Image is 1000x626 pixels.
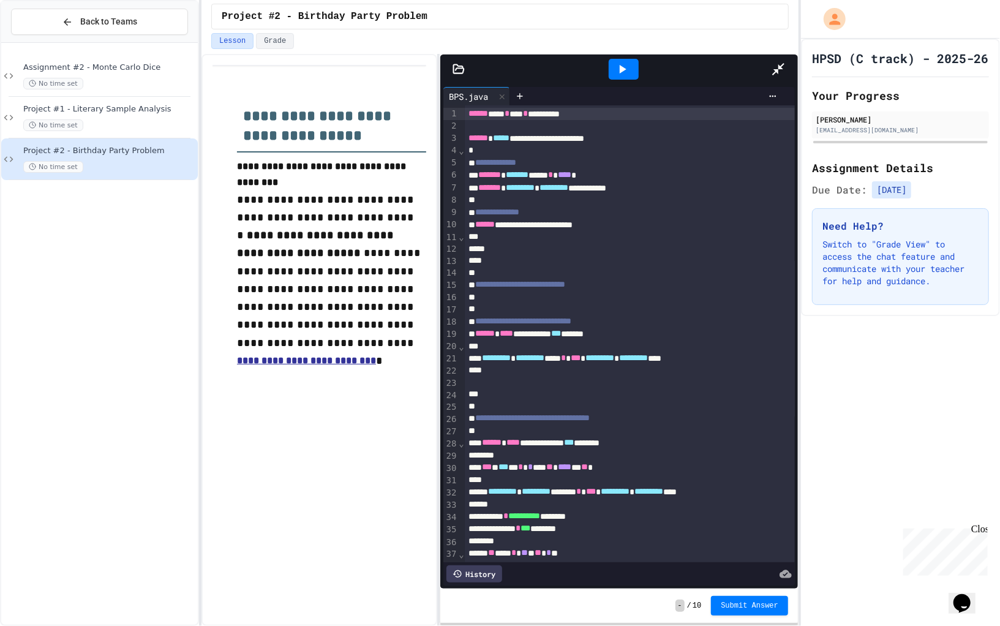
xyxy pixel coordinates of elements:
[256,33,294,49] button: Grade
[443,353,459,365] div: 21
[443,316,459,328] div: 18
[443,255,459,268] div: 13
[458,146,464,156] span: Fold line
[443,499,459,511] div: 33
[23,119,83,131] span: No time set
[675,600,685,612] span: -
[443,219,459,231] div: 10
[11,9,188,35] button: Back to Teams
[443,243,459,255] div: 12
[443,401,459,413] div: 25
[443,462,459,475] div: 30
[443,390,459,402] div: 24
[443,475,459,487] div: 31
[222,9,427,24] span: Project #2 - Birthday Party Problem
[443,537,459,549] div: 36
[443,206,459,219] div: 9
[23,161,83,173] span: No time set
[458,232,464,242] span: Fold line
[443,426,459,438] div: 27
[711,596,788,616] button: Submit Answer
[816,126,985,135] div: [EMAIL_ADDRESS][DOMAIN_NAME]
[443,279,459,292] div: 15
[443,511,459,524] div: 34
[443,132,459,145] div: 3
[693,601,701,611] span: 10
[898,524,988,576] iframe: chat widget
[812,87,989,104] h2: Your Progress
[721,601,778,611] span: Submit Answer
[687,601,691,611] span: /
[443,548,459,560] div: 37
[23,62,195,73] span: Assignment #2 - Monte Carlo Dice
[443,304,459,316] div: 17
[949,577,988,614] iframe: chat widget
[822,219,979,233] h3: Need Help?
[446,565,502,583] div: History
[23,78,83,89] span: No time set
[458,342,464,352] span: Fold line
[443,232,459,244] div: 11
[443,120,459,132] div: 2
[812,159,989,176] h2: Assignment Details
[812,50,988,67] h1: HPSD (C track) - 2025-26
[443,450,459,462] div: 29
[80,15,137,28] span: Back to Teams
[5,5,85,78] div: Chat with us now!Close
[443,87,510,105] div: BPS.java
[443,377,459,390] div: 23
[443,157,459,169] div: 5
[443,182,459,194] div: 7
[23,146,195,156] span: Project #2 - Birthday Party Problem
[443,524,459,536] div: 35
[443,413,459,426] div: 26
[443,438,459,450] div: 28
[211,33,254,49] button: Lesson
[811,5,849,33] div: My Account
[443,341,459,353] div: 20
[443,145,459,157] div: 4
[443,561,459,573] div: 38
[443,292,459,304] div: 16
[23,104,195,115] span: Project #1 - Literary Sample Analysis
[443,487,459,499] div: 32
[816,114,985,125] div: [PERSON_NAME]
[443,328,459,341] div: 19
[812,183,867,197] span: Due Date:
[443,365,459,377] div: 22
[443,169,459,181] div: 6
[443,267,459,279] div: 14
[458,549,464,559] span: Fold line
[822,238,979,287] p: Switch to "Grade View" to access the chat feature and communicate with your teacher for help and ...
[458,439,464,448] span: Fold line
[443,194,459,206] div: 8
[443,90,495,103] div: BPS.java
[443,108,459,120] div: 1
[872,181,911,198] span: [DATE]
